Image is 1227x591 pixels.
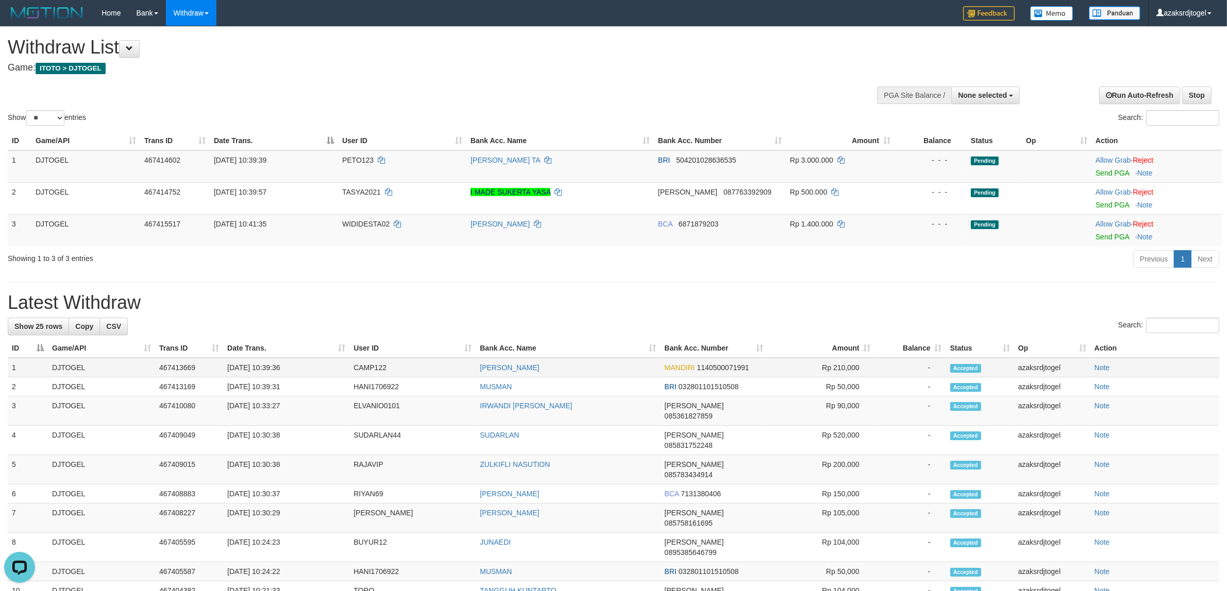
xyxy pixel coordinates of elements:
[48,396,155,426] td: DJTOGEL
[875,503,946,533] td: -
[768,377,875,396] td: Rp 50,000
[1182,86,1212,104] a: Stop
[654,131,786,150] th: Bank Acc. Number: activate to sort column ascending
[664,471,712,479] span: Copy 085783434914 to clipboard
[8,150,31,183] td: 1
[875,377,946,396] td: -
[1174,250,1191,268] a: 1
[8,110,86,126] label: Show entries
[8,358,48,377] td: 1
[1095,363,1110,372] a: Note
[967,131,1022,150] th: Status
[1146,318,1219,333] input: Search:
[1191,250,1219,268] a: Next
[349,426,476,455] td: SUDARLAN44
[1014,426,1090,455] td: azaksrdjtogel
[349,503,476,533] td: [PERSON_NAME]
[480,383,512,391] a: MUSMAN
[971,188,999,197] span: Pending
[349,455,476,484] td: RAJAVIP
[48,339,155,358] th: Game/API: activate to sort column ascending
[69,318,100,335] a: Copy
[664,363,695,372] span: MANDIRI
[140,131,210,150] th: Trans ID: activate to sort column ascending
[1014,533,1090,562] td: azaksrdjtogel
[48,377,155,396] td: DJTOGEL
[1095,490,1110,498] a: Note
[875,396,946,426] td: -
[658,188,717,196] span: [PERSON_NAME]
[31,214,140,246] td: DJTOGEL
[8,377,48,396] td: 2
[31,182,140,214] td: DJTOGEL
[342,188,381,196] span: TASYA2021
[658,156,670,164] span: BRI
[1137,169,1153,177] a: Note
[1095,509,1110,517] a: Note
[950,364,981,373] span: Accepted
[480,460,550,468] a: ZULKIFLI NASUTION
[349,358,476,377] td: CAMP122
[1099,86,1180,104] a: Run Auto-Refresh
[1146,110,1219,126] input: Search:
[875,533,946,562] td: -
[1014,396,1090,426] td: azaksrdjtogel
[697,363,749,372] span: Copy 1140500071991 to clipboard
[664,490,679,498] span: BCA
[1133,156,1153,164] a: Reject
[210,131,338,150] th: Date Trans.: activate to sort column descending
[4,4,35,35] button: Open LiveChat chat widget
[349,339,476,358] th: User ID: activate to sort column ascending
[946,339,1014,358] th: Status: activate to sort column ascending
[48,533,155,562] td: DJTOGEL
[223,358,349,377] td: [DATE] 10:39:36
[958,91,1007,99] span: None selected
[1096,188,1131,196] a: Allow Grab
[768,396,875,426] td: Rp 90,000
[155,484,223,503] td: 467408883
[480,402,572,410] a: IRWANDI [PERSON_NAME]
[99,318,128,335] a: CSV
[144,220,180,228] span: 467415517
[664,519,712,527] span: Copy 085758161695 to clipboard
[875,562,946,581] td: -
[950,509,981,518] span: Accepted
[48,562,155,581] td: DJTOGEL
[768,358,875,377] td: Rp 210,000
[1096,233,1129,241] a: Send PGA
[8,37,808,58] h1: Withdraw List
[480,363,539,372] a: [PERSON_NAME]
[8,63,808,73] h4: Game:
[1014,562,1090,581] td: azaksrdjtogel
[681,490,721,498] span: Copy 7131380406 to clipboard
[476,339,660,358] th: Bank Acc. Name: activate to sort column ascending
[676,156,736,164] span: Copy 504201028636535 to clipboard
[1096,156,1131,164] a: Allow Grab
[480,509,539,517] a: [PERSON_NAME]
[664,412,712,420] span: Copy 085361827859 to clipboard
[8,214,31,246] td: 3
[155,533,223,562] td: 467405595
[155,358,223,377] td: 467413669
[877,86,951,104] div: PGA Site Balance /
[1133,220,1153,228] a: Reject
[1096,220,1131,228] a: Allow Grab
[664,460,724,468] span: [PERSON_NAME]
[679,220,719,228] span: Copy 6871879203 to clipboard
[223,426,349,455] td: [DATE] 10:30:38
[768,426,875,455] td: Rp 520,000
[48,455,155,484] td: DJTOGEL
[1091,131,1222,150] th: Action
[155,455,223,484] td: 467409015
[1095,538,1110,546] a: Note
[664,538,724,546] span: [PERSON_NAME]
[1014,484,1090,503] td: azaksrdjtogel
[950,461,981,470] span: Accepted
[48,484,155,503] td: DJTOGEL
[664,441,712,449] span: Copy 085831752248 to clipboard
[664,402,724,410] span: [PERSON_NAME]
[660,339,767,358] th: Bank Acc. Number: activate to sort column ascending
[875,484,946,503] td: -
[14,322,62,331] span: Show 25 rows
[1095,431,1110,439] a: Note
